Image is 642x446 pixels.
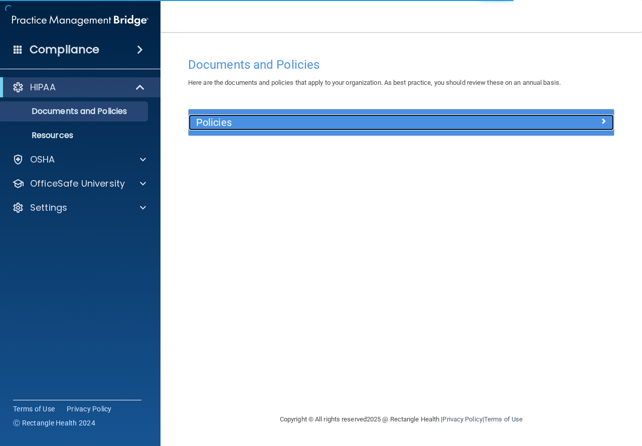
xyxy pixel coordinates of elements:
div: Copyright © All rights reserved 2025 @ Rectangle Health | | [218,403,584,435]
a: OfficeSafe University [12,178,146,190]
p: HIPAA [30,81,56,93]
a: Privacy Policy [67,404,112,414]
p: OSHA [30,154,55,166]
a: Settings [12,202,146,214]
a: Terms of Use [13,404,55,414]
p: OfficeSafe University [30,178,125,190]
img: PMB logo [12,11,148,31]
p: Settings [30,202,67,214]
span: Ⓒ Rectangle Health 2024 [13,418,95,428]
a: OSHA [12,154,146,166]
h4: Documents and Policies [188,58,614,71]
a: Privacy Policy [442,415,482,423]
a: Policies [196,114,606,130]
p: Resources [7,130,143,140]
a: HIPAA [12,81,145,93]
h4: Compliance [30,43,99,57]
a: Terms of Use [484,415,523,423]
p: Documents and Policies [7,106,143,116]
h5: Policies [196,117,500,128]
span: Here are the documents and policies that apply to your organization. As best practice, you should... [188,79,561,86]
